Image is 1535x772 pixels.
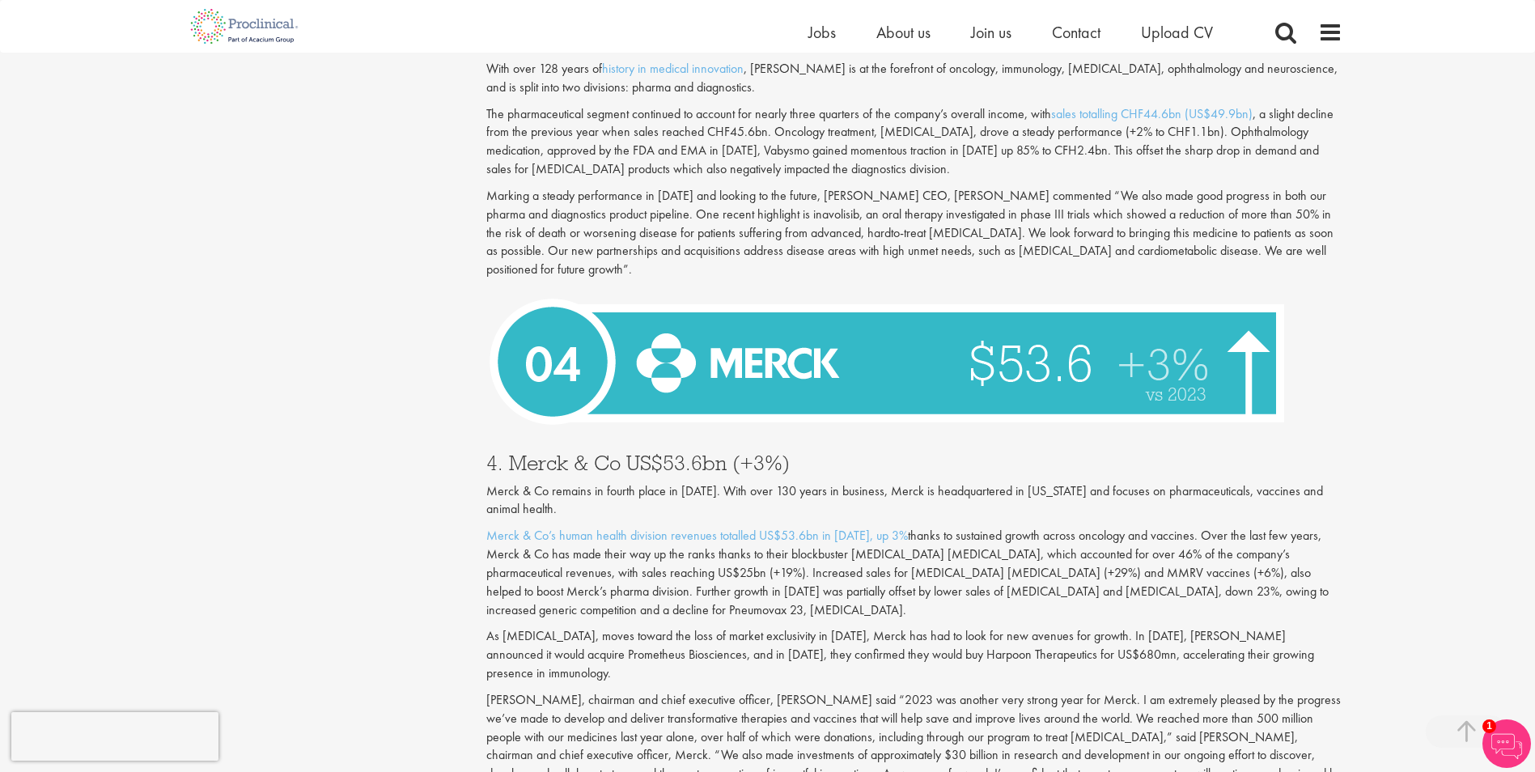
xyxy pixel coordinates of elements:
a: About us [876,22,931,43]
p: Merck & Co remains in fourth place in [DATE]. With over 130 years in business, Merck is headquart... [486,482,1342,520]
a: Join us [971,22,1011,43]
p: thanks to sustained growth across oncology and vaccines. Over the last few years, Merck & Co has ... [486,527,1342,619]
span: 1 [1482,719,1496,733]
p: As [MEDICAL_DATA], moves toward the loss of market exclusivity in [DATE], Merck has had to look f... [486,627,1342,683]
p: With over 128 years of , [PERSON_NAME] is at the forefront of oncology, immunology, [MEDICAL_DATA... [486,60,1342,97]
p: The pharmaceutical segment continued to account for nearly three quarters of the company’s overal... [486,105,1342,179]
a: Jobs [808,22,836,43]
a: sales totalling CHF44.6bn (US$49.9bn) [1051,105,1253,122]
a: history in medical innovation [602,60,744,77]
p: Marking a steady performance in [DATE] and looking to the future, [PERSON_NAME] CEO, [PERSON_NAME... [486,187,1342,279]
iframe: reCAPTCHA [11,712,218,761]
a: Contact [1052,22,1100,43]
h3: 4. Merck & Co US$53.6bn (+3%) [486,452,1342,473]
a: Merck & Co’s human health division revenues totalled US$53.6bn in [DATE], up 3% [486,527,908,544]
a: Upload CV [1141,22,1213,43]
img: Chatbot [1482,719,1531,768]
